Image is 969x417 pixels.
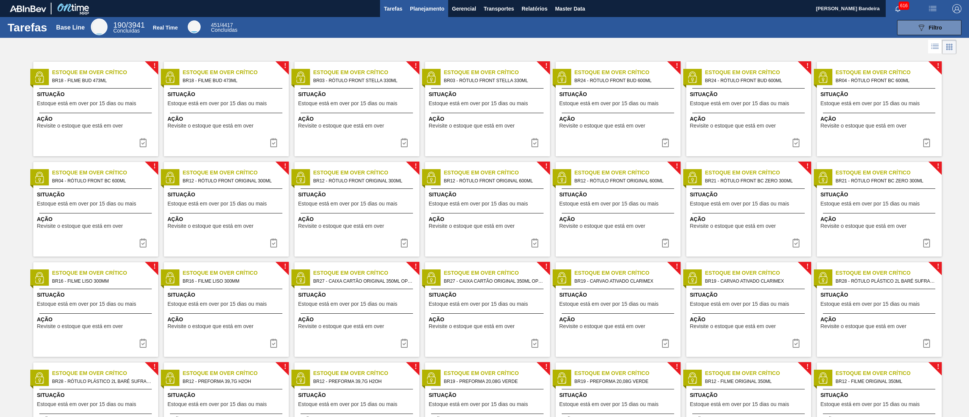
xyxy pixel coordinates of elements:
[168,115,287,123] span: Ação
[526,336,544,351] div: Completar tarefa: 30294736
[444,76,544,85] span: BR03 - RÓTULO FRONT STELLA 330ML
[56,24,85,31] div: Base Line
[575,369,681,377] span: Estoque em Over Crítico
[52,169,158,177] span: Estoque em Over Crítico
[113,21,145,29] span: / 3941
[139,238,148,247] img: icon-task complete
[575,169,681,177] span: Estoque em Over Crítico
[265,336,283,351] button: icon-task complete
[384,4,402,13] span: Tarefas
[928,4,937,13] img: userActions
[918,336,936,351] div: Completar tarefa: 30294739
[656,336,675,351] div: Completar tarefa: 30294737
[284,63,286,69] span: !
[188,20,201,33] div: Real Time
[37,191,156,199] span: Situação
[687,372,698,384] img: status
[313,277,413,285] span: BR27 - CAIXA CARTÃO ORIGINAL 350ML OPEN CORNER
[937,63,939,69] span: !
[395,135,413,150] button: icon-task complete
[134,135,152,150] div: Completar tarefa: 30294728
[298,115,418,123] span: Ação
[153,163,156,169] span: !
[414,163,417,169] span: !
[313,169,419,177] span: Estoque em Over Crítico
[817,72,829,83] img: status
[705,169,811,177] span: Estoque em Over Crítico
[295,172,306,183] img: status
[556,372,567,384] img: status
[444,177,544,185] span: BR12 - RÓTULO FRONT ORIGINAL 600ML
[34,72,45,83] img: status
[545,264,547,269] span: !
[211,27,237,33] span: Concluídas
[661,138,670,147] img: icon-task complete
[444,277,544,285] span: BR27 - CAIXA CARTÃO ORIGINAL 350ML OPEN CORNER
[37,223,123,229] span: Revisite o estoque que está em over
[395,235,413,251] div: Completar tarefa: 30294732
[928,40,942,54] div: Visão em Lista
[690,123,776,129] span: Revisite o estoque que está em over
[787,135,805,150] div: Completar tarefa: 30294730
[656,135,675,150] div: Completar tarefa: 30294730
[791,339,801,348] img: icon-task complete
[8,23,47,32] h1: Tarefas
[575,177,675,185] span: BR12 - RÓTULO FRONT ORIGINAL 600ML
[183,277,283,285] span: BR16 - FILME LISO 300MM
[676,163,678,169] span: !
[545,163,547,169] span: !
[821,201,920,207] span: Estoque está em over por 15 dias ou mais
[298,201,397,207] span: Estoque está em over por 15 dias ou mais
[575,76,675,85] span: BR24 - RÓTULO FRONT BUD 600ML
[918,135,936,150] div: Completar tarefa: 30294731
[922,138,931,147] img: icon-task complete
[690,115,809,123] span: Ação
[705,177,805,185] span: BR21 - RÓTULO FRONT BC ZERO 300ML
[168,123,254,129] span: Revisite o estoque que está em over
[444,169,550,177] span: Estoque em Over Crítico
[821,291,940,299] span: Situação
[298,191,418,199] span: Situação
[444,269,550,277] span: Estoque em Over Crítico
[787,235,805,251] button: icon-task complete
[168,391,287,399] span: Situação
[705,68,811,76] span: Estoque em Over Crítico
[817,372,829,384] img: status
[452,4,476,13] span: Gerencial
[429,291,548,299] span: Situação
[484,4,514,13] span: Transportes
[265,235,283,251] button: icon-task complete
[298,223,384,229] span: Revisite o estoque que está em over
[705,76,805,85] span: BR24 - RÓTULO FRONT BUD 600ML
[52,277,152,285] span: BR16 - FILME LISO 300MM
[555,4,585,13] span: Master Data
[559,123,645,129] span: Revisite o estoque que está em over
[211,22,220,28] span: 451
[556,172,567,183] img: status
[676,264,678,269] span: !
[556,272,567,283] img: status
[918,336,936,351] button: icon-task complete
[52,369,158,377] span: Estoque em Over Crítico
[787,336,805,351] div: Completar tarefa: 30294737
[575,269,681,277] span: Estoque em Over Crítico
[886,3,910,14] button: Notificações
[922,238,931,247] img: icon-task complete
[690,191,809,199] span: Situação
[922,339,931,348] img: icon-task complete
[429,115,548,123] span: Ação
[134,336,152,351] div: Completar tarefa: 30294735
[414,63,417,69] span: !
[559,101,659,106] span: Estoque está em over por 15 dias ou mais
[690,301,789,307] span: Estoque está em over por 15 dias ou mais
[836,76,936,85] span: BR04 - RÓTULO FRONT BC 600ML
[836,177,936,185] span: BR21 - RÓTULO FRONT BC ZERO 300ML
[836,169,942,177] span: Estoque em Over Crítico
[690,223,776,229] span: Revisite o estoque que está em over
[52,76,152,85] span: BR18 - FILME BUD 473ML
[313,177,413,185] span: BR12 - RÓTULO FRONT ORIGINAL 300ML
[559,90,679,98] span: Situação
[284,264,286,269] span: !
[429,301,528,307] span: Estoque está em over por 15 dias ou mais
[821,90,940,98] span: Situação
